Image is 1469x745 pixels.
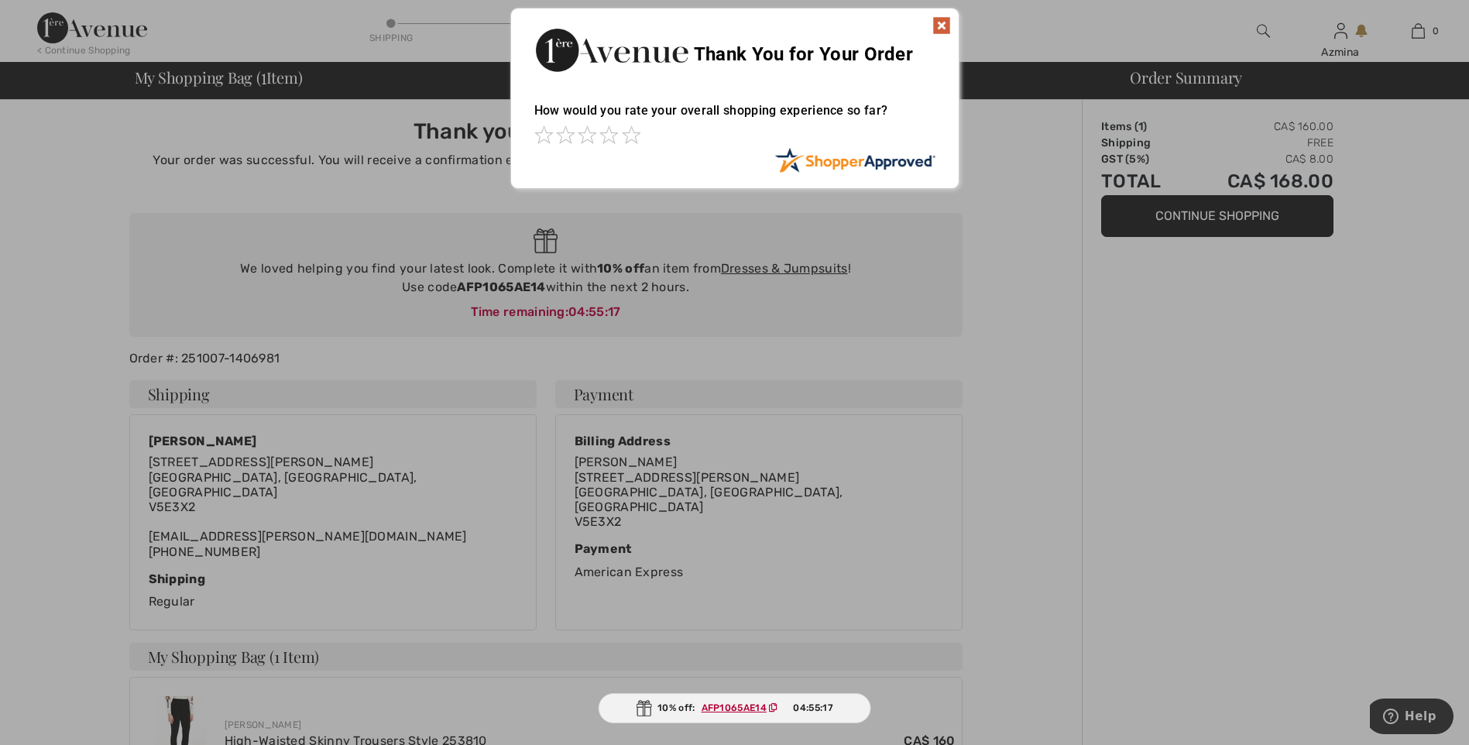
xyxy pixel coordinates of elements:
[702,702,767,713] ins: AFP1065AE14
[694,43,913,65] span: Thank You for Your Order
[35,11,67,25] span: Help
[793,701,832,715] span: 04:55:17
[534,88,935,147] div: How would you rate your overall shopping experience so far?
[534,24,689,76] img: Thank You for Your Order
[932,16,951,35] img: x
[598,693,871,723] div: 10% off:
[636,700,651,716] img: Gift.svg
